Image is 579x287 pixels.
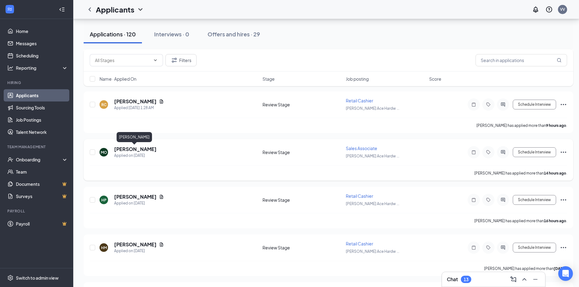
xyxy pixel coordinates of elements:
[165,54,197,66] button: Filter Filters
[101,245,107,250] div: HM
[262,245,342,251] div: Review Stage
[159,242,164,247] svg: Document
[114,153,157,159] div: Applied on [DATE]
[470,197,477,202] svg: Note
[101,150,107,155] div: MO
[346,98,373,103] span: Retail Cashier
[16,101,68,114] a: Sourcing Tools
[560,244,567,251] svg: Ellipses
[560,196,567,204] svg: Ellipses
[474,171,567,176] p: [PERSON_NAME] has applied more than .
[532,276,539,283] svg: Minimize
[485,245,492,250] svg: Tag
[7,275,13,281] svg: Settings
[470,102,477,107] svg: Note
[7,208,67,214] div: Payroll
[519,274,529,284] button: ChevronUp
[474,218,567,223] p: [PERSON_NAME] has applied more than .
[7,6,13,12] svg: WorkstreamLogo
[137,6,144,13] svg: ChevronDown
[521,276,528,283] svg: ChevronUp
[485,150,492,155] svg: Tag
[560,101,567,108] svg: Ellipses
[513,147,556,157] button: Schedule Interview
[447,276,458,283] h3: Chat
[508,274,518,284] button: ComposeMessage
[16,126,68,138] a: Talent Network
[101,197,107,203] div: HP
[114,105,164,111] div: Applied [DATE] 1:28 AM
[346,241,373,246] span: Retail Cashier
[499,102,507,107] svg: ActiveChat
[16,50,68,62] a: Scheduling
[546,123,566,128] b: 9 hours ago
[95,57,150,64] input: All Stages
[171,57,178,64] svg: Filter
[262,76,275,82] span: Stage
[346,154,399,158] span: [PERSON_NAME] Ace Hardw ...
[7,144,67,149] div: Team Management
[16,166,68,178] a: Team
[499,150,507,155] svg: ActiveChat
[429,76,441,82] span: Score
[16,37,68,50] a: Messages
[346,249,399,254] span: [PERSON_NAME] Ace Hardw ...
[513,243,556,252] button: Schedule Interview
[16,218,68,230] a: PayrollCrown
[476,54,567,66] input: Search in applications
[346,106,399,111] span: [PERSON_NAME] Ace Hardw ...
[16,190,68,202] a: SurveysCrown
[499,197,507,202] svg: ActiveChat
[464,277,469,282] div: 13
[346,76,369,82] span: Job posting
[557,58,562,63] svg: MagnifyingGlass
[484,266,567,271] p: [PERSON_NAME] has applied more than .
[530,274,540,284] button: Minimize
[154,30,189,38] div: Interviews · 0
[153,58,158,63] svg: ChevronDown
[513,195,556,205] button: Schedule Interview
[59,6,65,13] svg: Collapse
[114,241,157,248] h5: [PERSON_NAME]
[114,98,157,105] h5: [PERSON_NAME]
[159,194,164,199] svg: Document
[16,65,68,71] div: Reporting
[96,4,134,15] h1: Applicants
[159,99,164,104] svg: Document
[470,150,477,155] svg: Note
[7,65,13,71] svg: Analysis
[346,201,399,206] span: [PERSON_NAME] Ace Hardw ...
[114,193,157,200] h5: [PERSON_NAME]
[114,248,164,254] div: Applied on [DATE]
[117,132,152,142] div: [PERSON_NAME]
[208,30,260,38] div: Offers and hires · 29
[346,145,377,151] span: Sales Associate
[86,6,93,13] svg: ChevronLeft
[470,245,477,250] svg: Note
[346,193,373,199] span: Retail Cashier
[7,80,67,85] div: Hiring
[7,156,13,163] svg: UserCheck
[16,89,68,101] a: Applicants
[485,102,492,107] svg: Tag
[510,276,517,283] svg: ComposeMessage
[560,149,567,156] svg: Ellipses
[100,76,136,82] span: Name · Applied On
[544,219,566,223] b: 16 hours ago
[16,114,68,126] a: Job Postings
[545,6,553,13] svg: QuestionInfo
[101,102,107,107] div: RC
[114,146,157,153] h5: [PERSON_NAME]
[90,30,136,38] div: Applications · 120
[544,171,566,175] b: 14 hours ago
[485,197,492,202] svg: Tag
[114,200,164,206] div: Applied on [DATE]
[476,123,567,128] p: [PERSON_NAME] has applied more than .
[16,156,63,163] div: Onboarding
[262,101,342,108] div: Review Stage
[560,7,565,12] div: VV
[558,266,573,281] div: Open Intercom Messenger
[16,178,68,190] a: DocumentsCrown
[532,6,539,13] svg: Notifications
